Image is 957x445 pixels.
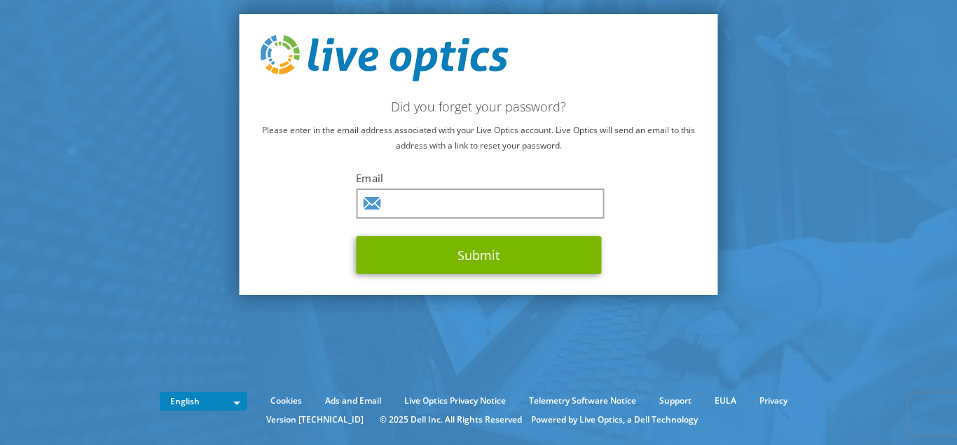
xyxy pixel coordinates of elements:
[259,412,371,427] li: Version [TECHNICAL_ID]
[518,393,647,409] a: Telemetry Software Notice
[394,393,516,409] a: Live Optics Privacy Notice
[261,35,509,81] img: live_optics_svg.svg
[261,123,697,153] p: Please enter in the email address associated with your Live Optics account. Live Optics will send...
[649,393,702,409] a: Support
[356,171,601,185] label: Email
[704,393,747,409] a: EULA
[373,412,529,427] li: © 2025 Dell Inc. All Rights Reserved
[315,393,392,409] a: Ads and Email
[356,236,601,274] button: Submit
[531,412,698,427] li: Powered by Live Optics, a Dell Technology
[260,393,312,409] a: Cookies
[261,99,697,114] h2: Did you forget your password?
[749,393,798,409] a: Privacy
